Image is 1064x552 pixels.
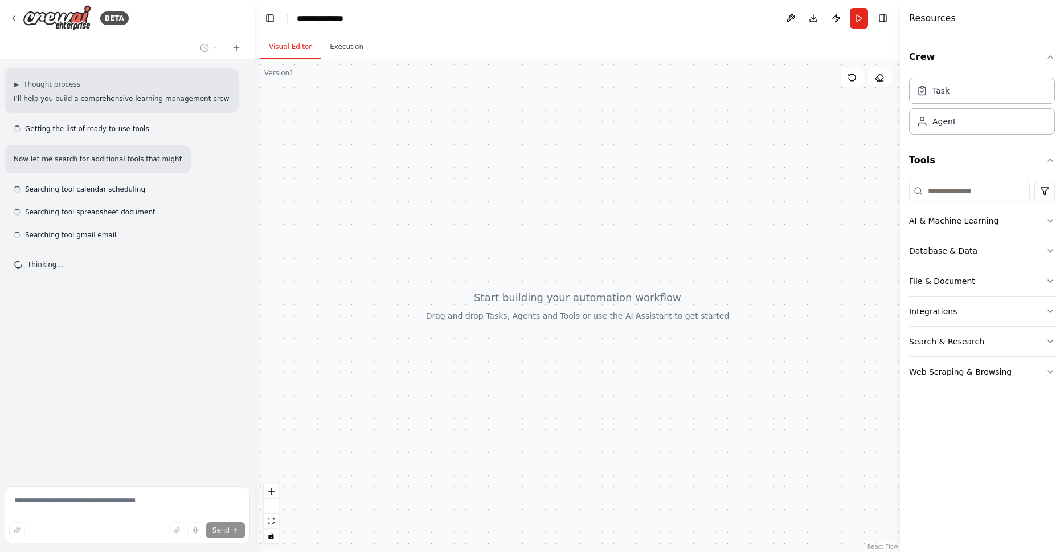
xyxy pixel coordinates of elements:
button: Integrations [909,297,1055,326]
button: toggle interactivity [264,529,279,543]
button: Start a new chat [227,41,245,55]
button: Click to speak your automation idea [187,522,203,538]
button: Improve this prompt [9,522,25,538]
span: Thought process [23,80,80,89]
a: React Flow attribution [867,543,898,550]
button: Upload files [169,522,185,538]
div: Crew [909,73,1055,144]
button: Execution [321,35,373,59]
span: Thinking... [27,260,63,269]
button: Search & Research [909,327,1055,356]
button: Switch to previous chat [195,41,223,55]
span: ▶ [14,80,19,89]
span: Send [212,526,230,535]
div: AI & Machine Learning [909,215,998,226]
span: Searching tool calendar scheduling [25,185,145,194]
div: Task [932,85,950,96]
div: BETA [100,11,129,25]
p: I'll help you build a comprehensive learning management crew [14,94,230,104]
p: Now let me search for additional tools that might [14,154,182,164]
button: ▶Thought process [14,80,80,89]
button: Visual Editor [260,35,321,59]
div: Web Scraping & Browsing [909,366,1012,378]
button: fit view [264,514,279,529]
div: Version 1 [264,68,294,78]
h4: Resources [909,11,956,25]
button: Hide right sidebar [875,10,891,26]
div: File & Document [909,275,975,287]
button: Send [206,522,245,538]
button: zoom in [264,484,279,499]
button: Web Scraping & Browsing [909,357,1055,387]
div: Integrations [909,306,957,317]
nav: breadcrumb [297,13,356,24]
button: AI & Machine Learning [909,206,1055,236]
div: Search & Research [909,336,984,347]
button: File & Document [909,266,1055,296]
button: Crew [909,41,1055,73]
span: Searching tool gmail email [25,230,116,240]
img: Logo [23,5,91,31]
div: Agent [932,116,956,127]
button: Database & Data [909,236,1055,266]
button: Hide left sidebar [262,10,278,26]
div: Tools [909,176,1055,396]
span: Searching tool spreadsheet document [25,208,155,217]
button: Tools [909,144,1055,176]
div: Database & Data [909,245,977,257]
button: zoom out [264,499,279,514]
div: React Flow controls [264,484,279,543]
span: Getting the list of ready-to-use tools [25,124,149,133]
